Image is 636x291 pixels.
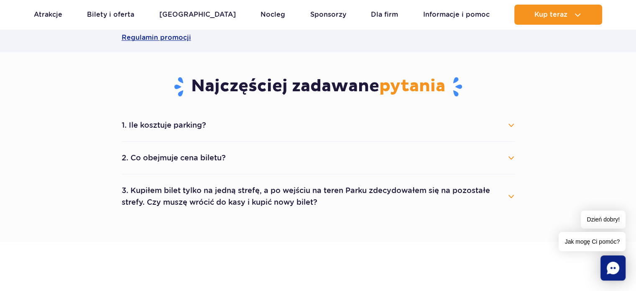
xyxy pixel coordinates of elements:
h3: Najczęściej zadawane [122,76,515,98]
div: Chat [600,255,626,281]
span: Dzień dobry! [581,211,626,229]
span: Kup teraz [534,11,567,18]
a: [GEOGRAPHIC_DATA] [159,5,236,25]
a: Nocleg [261,5,285,25]
button: 2. Co obejmuje cena biletu? [122,149,515,167]
span: pytania [379,76,445,97]
a: Atrakcje [34,5,62,25]
button: Kup teraz [514,5,602,25]
button: 1. Ile kosztuje parking? [122,116,515,134]
a: Informacje i pomoc [423,5,490,25]
a: Bilety i oferta [87,5,134,25]
a: Regulamin promocji [122,23,515,52]
a: Dla firm [371,5,398,25]
a: Sponsorzy [310,5,346,25]
span: Jak mogę Ci pomóc? [559,232,626,251]
button: 3. Kupiłem bilet tylko na jedną strefę, a po wejściu na teren Parku zdecydowałem się na pozostałe... [122,181,515,211]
